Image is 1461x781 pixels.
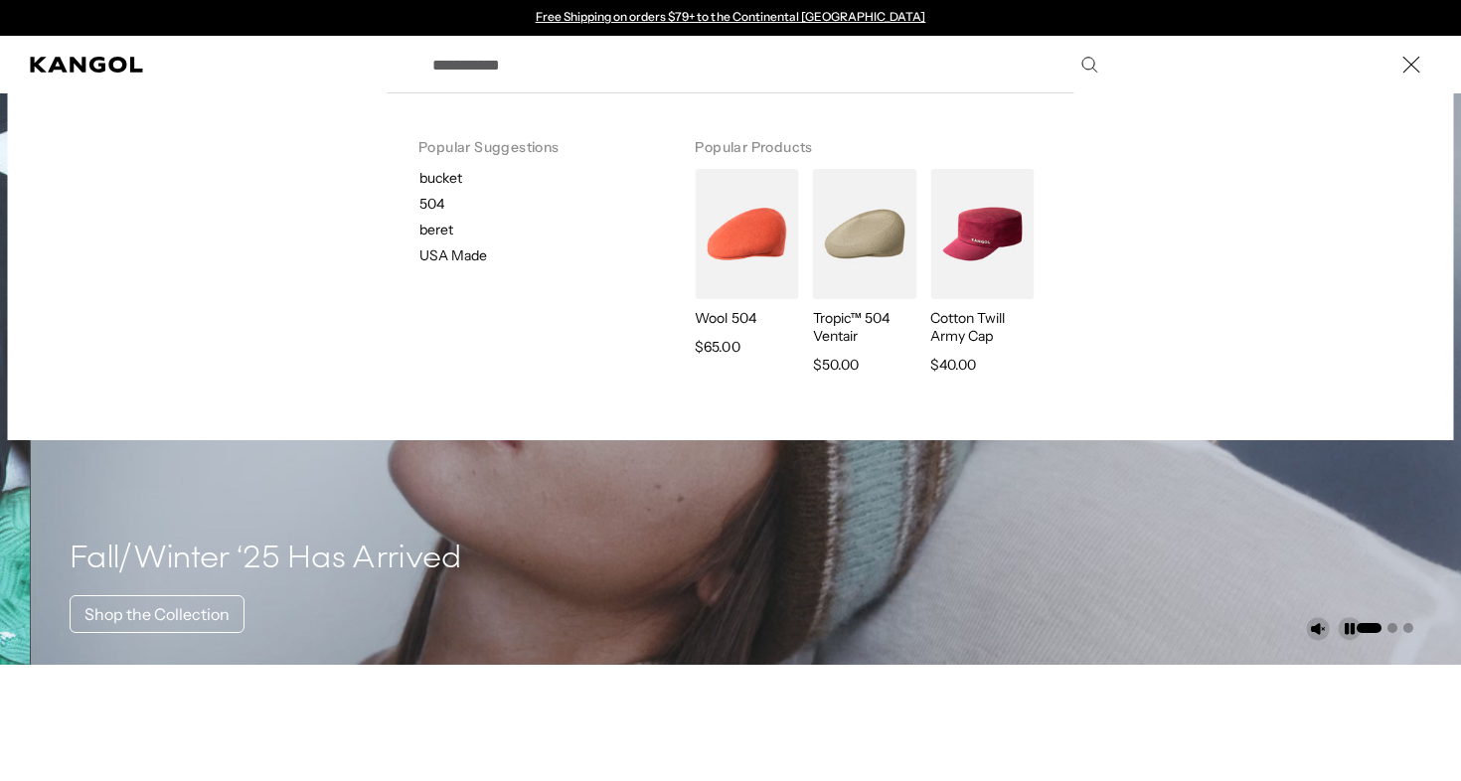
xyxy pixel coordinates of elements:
a: Cotton Twill Army Cap Cotton Twill Army Cap $40.00 [924,169,1034,377]
div: 1 of 2 [526,10,935,26]
span: $65.00 [695,335,739,359]
span: $50.00 [813,353,859,377]
img: Wool 504 [695,169,798,299]
p: Tropic™ 504 Ventair [813,309,916,345]
p: 504 [419,195,663,213]
img: Cotton Twill Army Cap [930,169,1034,299]
a: Wool 504 Wool 504 $65.00 [689,169,798,359]
p: beret [419,221,663,238]
h3: Popular Suggestions [418,113,631,169]
div: Announcement [526,10,935,26]
p: bucket [419,169,663,187]
p: Cotton Twill Army Cap [930,309,1034,345]
a: USA Made [395,246,663,264]
a: Free Shipping on orders $79+ to the Continental [GEOGRAPHIC_DATA] [536,9,926,24]
button: Close [1391,45,1431,84]
h3: Popular Products [695,113,1042,169]
p: Wool 504 [695,309,798,327]
slideshow-component: Announcement bar [526,10,935,26]
a: Kangol [30,57,144,73]
button: Search here [1080,56,1098,74]
a: Tropic™ 504 Ventair Tropic™ 504 Ventair $50.00 [807,169,916,377]
p: USA Made [419,246,487,264]
img: Tropic™ 504 Ventair [813,169,916,299]
span: $40.00 [930,353,976,377]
